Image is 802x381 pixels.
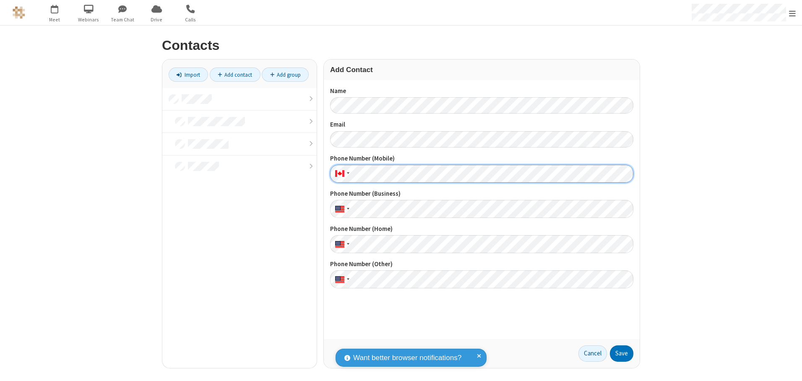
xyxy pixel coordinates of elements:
div: United States: + 1 [330,235,352,253]
span: Calls [175,16,206,23]
a: Add contact [210,67,260,82]
img: QA Selenium DO NOT DELETE OR CHANGE [13,6,25,19]
label: Email [330,120,633,130]
div: Canada: + 1 [330,165,352,183]
a: Import [169,67,208,82]
span: Webinars [73,16,104,23]
label: Phone Number (Mobile) [330,154,633,163]
a: Add group [262,67,309,82]
h2: Contacts [162,38,640,53]
span: Team Chat [107,16,138,23]
span: Want better browser notifications? [353,352,461,363]
label: Name [330,86,633,96]
div: United States: + 1 [330,270,352,288]
label: Phone Number (Business) [330,189,633,199]
div: United States: + 1 [330,200,352,218]
a: Cancel [578,345,607,362]
h3: Add Contact [330,66,633,74]
label: Phone Number (Home) [330,224,633,234]
label: Phone Number (Other) [330,259,633,269]
button: Save [610,345,633,362]
span: Meet [39,16,70,23]
span: Drive [141,16,172,23]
